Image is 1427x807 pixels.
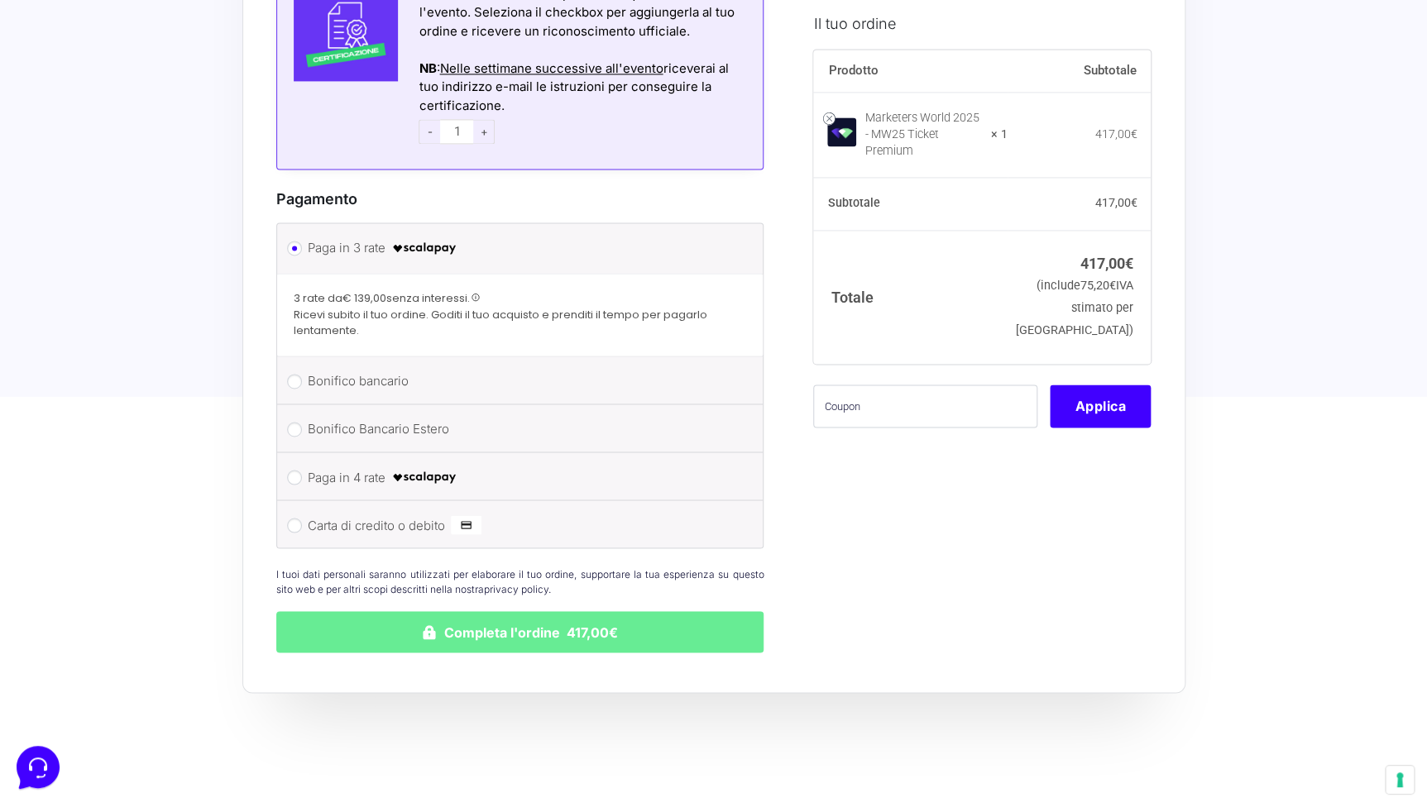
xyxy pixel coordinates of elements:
label: Carta di credito o debito [308,513,727,537]
bdi: 417,00 [1094,127,1137,141]
label: Bonifico Bancario Estero [308,417,727,442]
p: Home [50,554,78,569]
span: Trova una risposta [26,205,129,218]
iframe: Customerly Messenger Launcher [13,743,63,792]
button: Le tue preferenze relative al consenso per le tecnologie di tracciamento [1386,766,1414,794]
button: Home [13,531,115,569]
th: Subtotale [813,178,1008,231]
div: Marketers World 2025 - MW25 Ticket Premium [864,110,980,160]
strong: NB [419,60,436,76]
h3: Pagamento [276,188,764,210]
a: privacy policy [484,582,548,595]
a: Apri Centro Assistenza [176,205,304,218]
span: Inizia una conversazione [108,149,244,162]
label: Paga in 4 rate [308,465,727,489]
label: Paga in 3 rate [308,236,727,260]
h3: Il tuo ordine [813,12,1151,35]
img: scalapay-logo-black.png [391,467,457,487]
img: scalapay-logo-black.png [391,238,457,258]
p: Aiuto [255,554,279,569]
span: 75,20 [1080,279,1116,294]
div: Azioni del messaggio [419,41,742,60]
img: Marketers World 2025 - MW25 Ticket Premium [827,118,856,147]
img: dark [53,93,86,126]
button: Messaggi [115,531,217,569]
strong: × 1 [991,127,1008,143]
span: Le tue conversazioni [26,66,141,79]
button: Completa l'ordine 417,00€ [276,611,764,652]
bdi: 417,00 [1094,197,1137,210]
input: Coupon [813,384,1037,427]
small: (include IVA stimato per [GEOGRAPHIC_DATA]) [1016,279,1133,338]
span: € [1125,255,1133,272]
span: + [473,119,495,144]
button: Inizia una conversazione [26,139,304,172]
label: Bonifico bancario [308,369,727,394]
p: Messaggi [143,554,188,569]
bdi: 417,00 [1080,255,1133,272]
th: Totale [813,231,1008,364]
button: Applica [1050,384,1151,427]
span: € [1130,197,1137,210]
span: Nelle settimane successive all'evento [439,60,663,76]
span: € [1109,279,1116,294]
input: 1 [440,119,473,144]
span: - [419,119,440,144]
img: dark [79,93,113,126]
span: € [1130,127,1137,141]
div: : riceverai al tuo indirizzo e-mail le istruzioni per conseguire la certificazione. [419,60,742,116]
th: Prodotto [813,50,1008,93]
img: dark [26,93,60,126]
button: Aiuto [216,531,318,569]
input: Cerca un articolo... [37,241,271,257]
h2: Ciao da Marketers 👋 [13,13,278,40]
img: Carta di credito o debito [451,515,481,535]
th: Subtotale [1008,50,1152,93]
p: I tuoi dati personali saranno utilizzati per elaborare il tuo ordine, supportare la tua esperienz... [276,566,764,596]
